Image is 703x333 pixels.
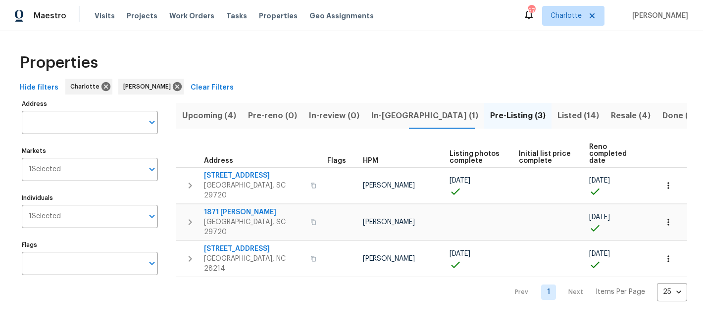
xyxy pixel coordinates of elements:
[29,165,61,174] span: 1 Selected
[490,109,546,123] span: Pre-Listing (3)
[34,11,66,21] span: Maestro
[657,279,687,305] div: 25
[248,109,297,123] span: Pre-reno (0)
[450,150,502,164] span: Listing photos complete
[191,82,234,94] span: Clear Filters
[589,143,641,164] span: Reno completed date
[16,79,62,97] button: Hide filters
[145,162,159,176] button: Open
[589,214,610,221] span: [DATE]
[145,209,159,223] button: Open
[327,157,346,164] span: Flags
[22,101,158,107] label: Address
[363,157,378,164] span: HPM
[182,109,236,123] span: Upcoming (4)
[589,177,610,184] span: [DATE]
[557,109,599,123] span: Listed (14)
[70,82,103,92] span: Charlotte
[204,157,233,164] span: Address
[204,244,304,254] span: [STREET_ADDRESS]
[29,212,61,221] span: 1 Selected
[22,148,158,154] label: Markets
[541,285,556,300] a: Goto page 1
[123,82,175,92] span: [PERSON_NAME]
[187,79,238,97] button: Clear Filters
[20,82,58,94] span: Hide filters
[450,250,470,257] span: [DATE]
[363,255,415,262] span: [PERSON_NAME]
[118,79,184,95] div: [PERSON_NAME]
[145,256,159,270] button: Open
[596,287,645,297] p: Items Per Page
[65,79,112,95] div: Charlotte
[204,217,304,237] span: [GEOGRAPHIC_DATA], SC 29720
[371,109,478,123] span: In-[GEOGRAPHIC_DATA] (1)
[204,181,304,200] span: [GEOGRAPHIC_DATA], SC 29720
[204,207,304,217] span: 1871 [PERSON_NAME]
[169,11,214,21] span: Work Orders
[204,171,304,181] span: [STREET_ADDRESS]
[226,12,247,19] span: Tasks
[204,254,304,274] span: [GEOGRAPHIC_DATA], NC 28214
[145,115,159,129] button: Open
[95,11,115,21] span: Visits
[363,219,415,226] span: [PERSON_NAME]
[22,195,158,201] label: Individuals
[309,11,374,21] span: Geo Assignments
[628,11,688,21] span: [PERSON_NAME]
[551,11,582,21] span: Charlotte
[505,283,687,301] nav: Pagination Navigation
[450,177,470,184] span: [DATE]
[259,11,298,21] span: Properties
[20,58,98,68] span: Properties
[611,109,651,123] span: Resale (4)
[22,242,158,248] label: Flags
[127,11,157,21] span: Projects
[519,150,572,164] span: Initial list price complete
[309,109,359,123] span: In-review (0)
[528,6,535,16] div: 67
[589,250,610,257] span: [DATE]
[363,182,415,189] span: [PERSON_NAME]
